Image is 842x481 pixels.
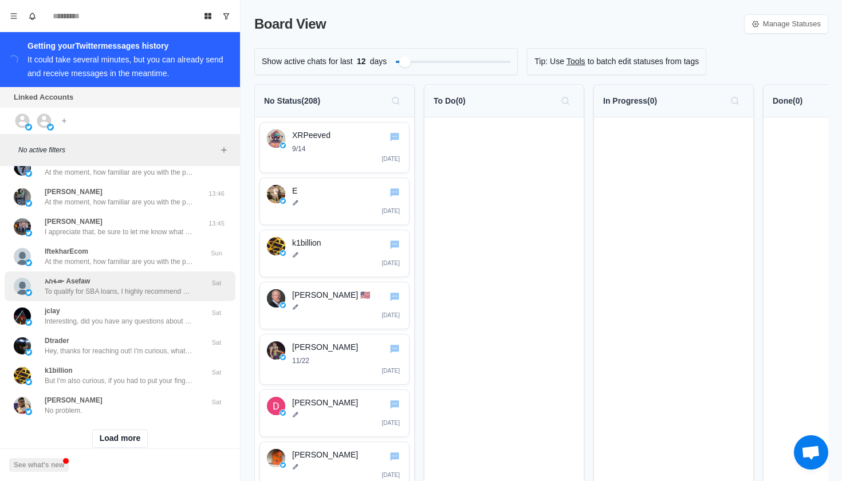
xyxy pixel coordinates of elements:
[267,397,285,415] img: Darryl Brooks
[267,237,285,255] img: k1billion
[388,398,401,411] button: Go to chat
[45,216,103,227] p: [PERSON_NAME]
[292,356,402,366] p: 11/22
[14,397,31,414] img: picture
[14,307,31,325] img: picture
[292,449,402,461] p: [PERSON_NAME]
[14,337,31,354] img: picture
[259,334,410,385] div: Go to chatJohn Stonktontwitter[PERSON_NAME]11/22[DATE]
[292,185,402,197] p: E
[280,250,286,256] img: twitter
[25,408,32,415] img: picture
[292,397,402,409] p: [PERSON_NAME]
[382,366,400,375] p: [DATE]
[57,114,71,128] button: Add account
[25,319,32,326] img: picture
[382,311,400,320] p: [DATE]
[14,278,31,295] img: picture
[773,95,802,107] p: Done ( 0 )
[45,316,194,326] p: Interesting, did you have any questions about the business model?
[202,278,231,288] p: Sat
[27,55,223,78] div: It could take several minutes, but you can already send and receive messages in the meantime.
[388,238,401,251] button: Go to chat
[45,167,194,178] p: At the moment, how familiar are you with the process of buying a business?
[25,124,32,131] img: picture
[199,7,217,25] button: Board View
[25,349,32,356] img: picture
[399,56,411,68] div: Filter by activity days
[556,92,575,110] button: Search
[259,230,410,277] div: Go to chatk1billiontwitterk1billion[DATE]
[25,200,32,207] img: picture
[267,449,285,467] img: Patrick McIntee
[254,14,326,34] p: Board View
[259,178,410,225] div: Go to chatEtwitterE[DATE]
[382,259,400,267] p: [DATE]
[202,249,231,258] p: Sun
[566,56,585,68] a: Tools
[280,462,286,468] img: twitter
[292,129,402,141] p: XRPeeved
[202,219,231,228] p: 13:45
[5,7,23,25] button: Menu
[45,276,90,286] p: አስፋው Asefaw
[388,342,401,355] button: Go to chat
[45,257,194,267] p: At the moment, how familiar are you with the process of buying a business?
[45,306,60,316] p: jclay
[25,259,32,266] img: picture
[25,230,32,236] img: picture
[292,341,402,353] p: [PERSON_NAME]
[382,419,400,427] p: [DATE]
[259,122,410,173] div: Go to chatXRPeevedtwitterXRPeeved9/14[DATE]
[280,143,286,148] img: twitter
[14,159,31,176] img: picture
[47,124,54,131] img: picture
[267,341,285,360] img: John Stonkton
[382,471,400,479] p: [DATE]
[45,365,73,376] p: k1billion
[202,397,231,407] p: Sat
[744,14,828,34] a: Manage Statuses
[387,92,405,110] button: Search
[202,338,231,348] p: Sat
[45,187,103,197] p: [PERSON_NAME]
[45,246,88,257] p: IftekharEcom
[202,189,231,199] p: 13:46
[27,39,226,53] div: Getting your Twitter messages history
[267,185,285,203] img: E
[353,56,370,68] span: 12
[434,95,466,107] p: To Do ( 0 )
[388,186,401,199] button: Go to chat
[9,458,69,472] button: See what's new
[202,368,231,377] p: Sat
[262,56,353,68] p: Show active chats for last
[292,237,402,249] p: k1billion
[388,131,401,143] button: Go to chat
[45,376,194,386] p: But I'm also curious, if you had to put your finger on a specific part of the process that’s hold...
[217,7,235,25] button: Show unread conversations
[588,56,699,68] p: to batch edit statuses from tags
[267,129,285,148] img: XRPeeved
[370,56,387,68] p: days
[603,95,657,107] p: In Progress ( 0 )
[14,367,31,384] img: picture
[202,308,231,318] p: Sat
[388,290,401,303] button: Go to chat
[45,336,69,346] p: Dtrader
[534,56,564,68] p: Tip: Use
[264,95,320,107] p: No Status ( 208 )
[292,289,402,301] p: [PERSON_NAME] 🇺🇸
[45,286,194,297] p: To qualify for SBA loans, I highly recommend having a minimum of $25,000 liquid allocated for the...
[14,92,73,103] p: Linked Accounts
[25,170,32,177] img: picture
[292,144,402,154] p: 9/14
[388,450,401,463] button: Go to chat
[280,198,286,204] img: twitter
[25,379,32,385] img: picture
[726,92,744,110] button: Search
[382,207,400,215] p: [DATE]
[217,143,231,157] button: Add filters
[23,7,41,25] button: Notifications
[25,289,32,296] img: picture
[45,346,194,356] p: Hey, thanks for reaching out! I'm curious, what ultimately has you interested in acquiring a cash...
